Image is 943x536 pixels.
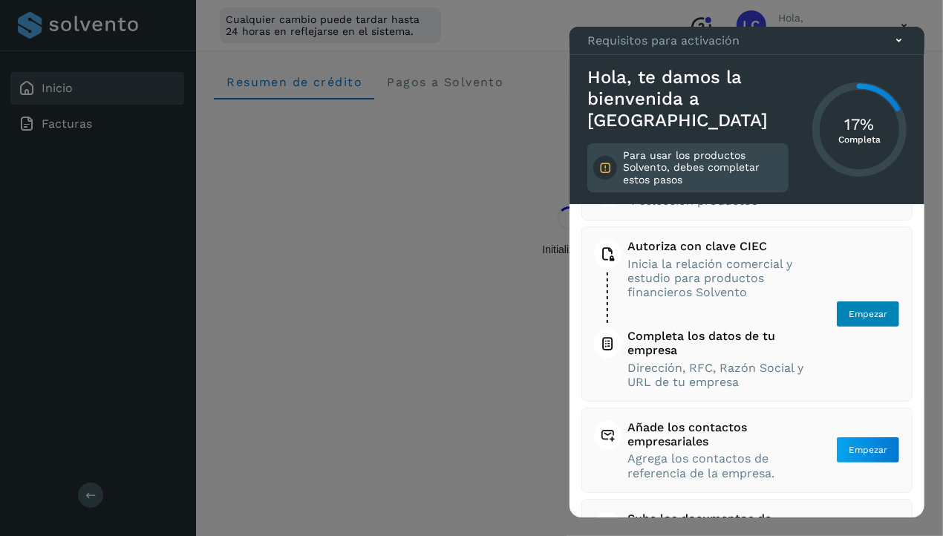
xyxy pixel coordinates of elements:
span: Completa los datos de tu empresa [627,329,808,357]
h3: 17% [838,114,881,134]
p: Para usar los productos Solvento, debes completar estos pasos [623,149,783,186]
span: Empezar [849,443,887,457]
button: Añade los contactos empresarialesAgrega los contactos de referencia de la empresa.Empezar [594,420,900,480]
span: Empezar [849,307,887,321]
button: Empezar [836,437,900,463]
button: Empezar [836,301,900,327]
span: Añade los contactos empresariales [627,420,808,448]
div: Requisitos para activación [570,27,924,55]
span: Agrega los contactos de referencia de la empresa. [627,451,808,480]
span: Autoriza con clave CIEC [627,239,808,253]
span: Dirección, RFC, Razón Social y URL de tu empresa [627,361,808,389]
p: Completa [838,134,881,145]
span: Inicia la relación comercial y estudio para productos financieros Solvento [627,257,808,300]
h3: Hola, te damos la bienvenida a [GEOGRAPHIC_DATA] [587,67,789,131]
p: Requisitos para activación [587,33,740,48]
button: Autoriza con clave CIECInicia la relación comercial y estudio para productos financieros Solvento... [594,239,900,389]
